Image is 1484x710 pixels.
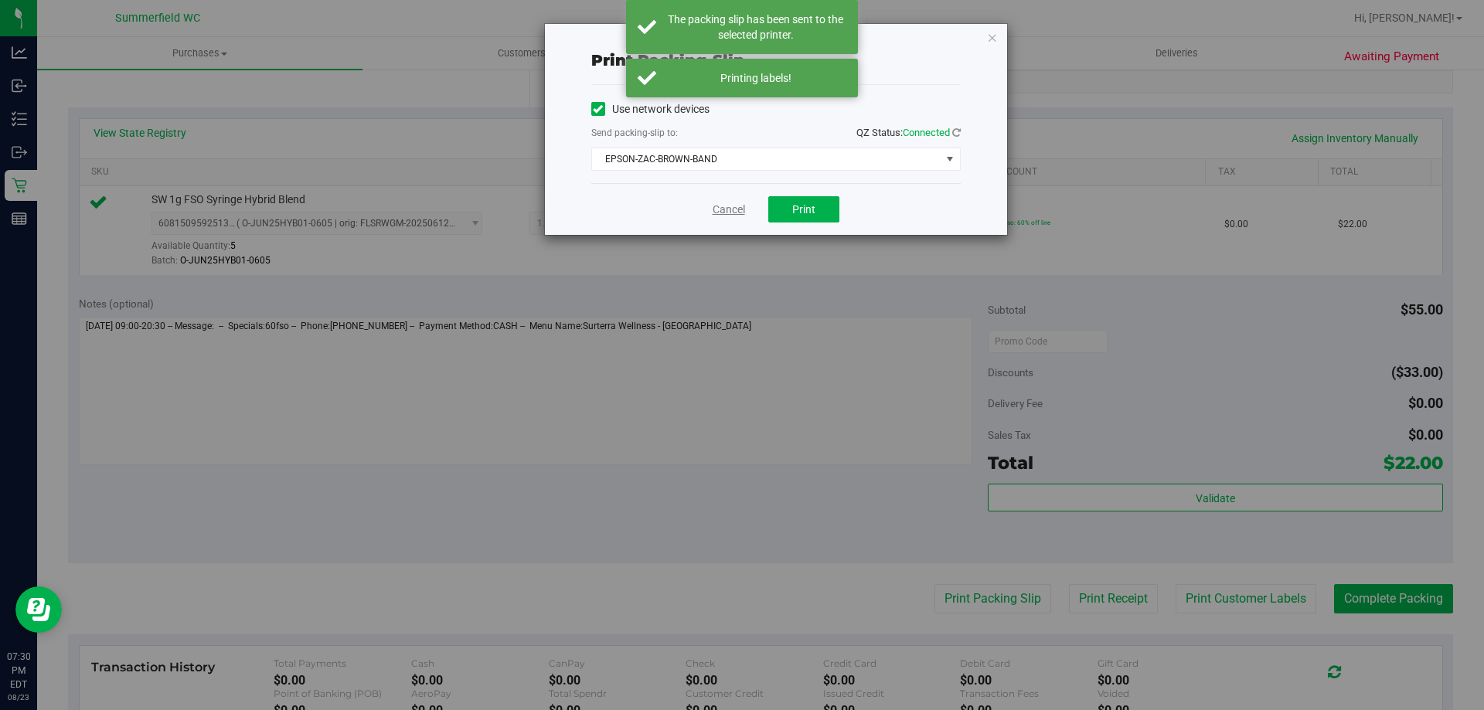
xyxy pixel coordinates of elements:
iframe: Resource center [15,586,62,633]
button: Print [768,196,839,223]
span: EPSON-ZAC-BROWN-BAND [592,148,941,170]
span: Print packing-slip [591,51,744,70]
label: Use network devices [591,101,710,117]
span: Connected [903,127,950,138]
div: Printing labels! [665,70,846,86]
label: Send packing-slip to: [591,126,678,140]
div: The packing slip has been sent to the selected printer. [665,12,846,42]
a: Cancel [713,202,745,218]
span: select [940,148,959,170]
span: QZ Status: [856,127,961,138]
span: Print [792,203,815,216]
